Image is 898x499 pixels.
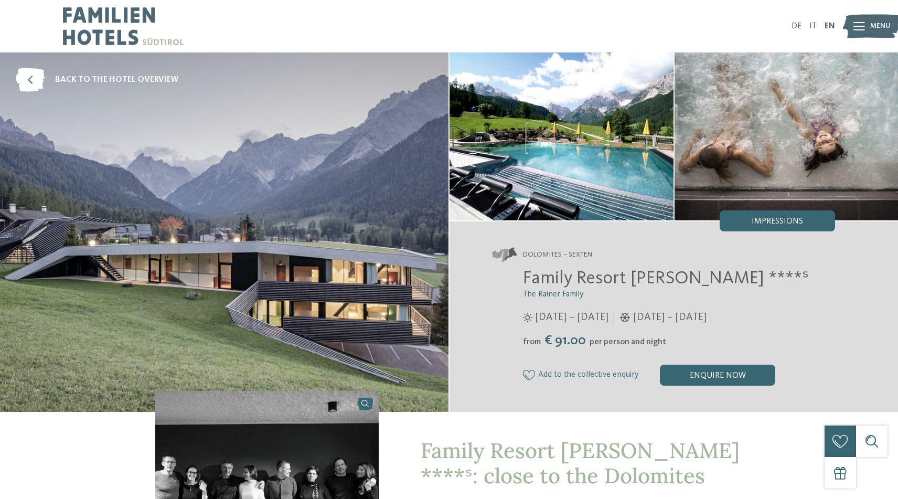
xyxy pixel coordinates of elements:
a: IT [809,22,817,30]
img: Our family hotel in Sexten, your holiday home in the Dolomiten [450,52,673,220]
span: Add to the collective enquiry [538,370,639,380]
div: enquire now [660,365,775,386]
span: [DATE] – [DATE] [633,310,707,325]
span: back to the hotel overview [55,74,178,86]
i: Opening times in winter [619,313,630,322]
span: Dolomites – Sexten [523,250,592,260]
span: from [523,338,541,346]
a: EN [825,22,835,30]
a: DE [792,22,801,30]
span: per person and night [590,338,666,346]
span: Impressions [752,217,803,226]
span: [DATE] – [DATE] [535,310,608,325]
span: Family Resort [PERSON_NAME] ****ˢ [523,269,809,288]
a: back to the hotel overview [16,68,178,92]
i: Opening times in summer [523,313,532,322]
span: € 91.00 [542,334,589,347]
span: The Rainer Family [523,290,584,299]
span: Family Resort [PERSON_NAME] ****ˢ: close to the Dolomites [421,437,740,489]
span: Menu [870,21,891,31]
